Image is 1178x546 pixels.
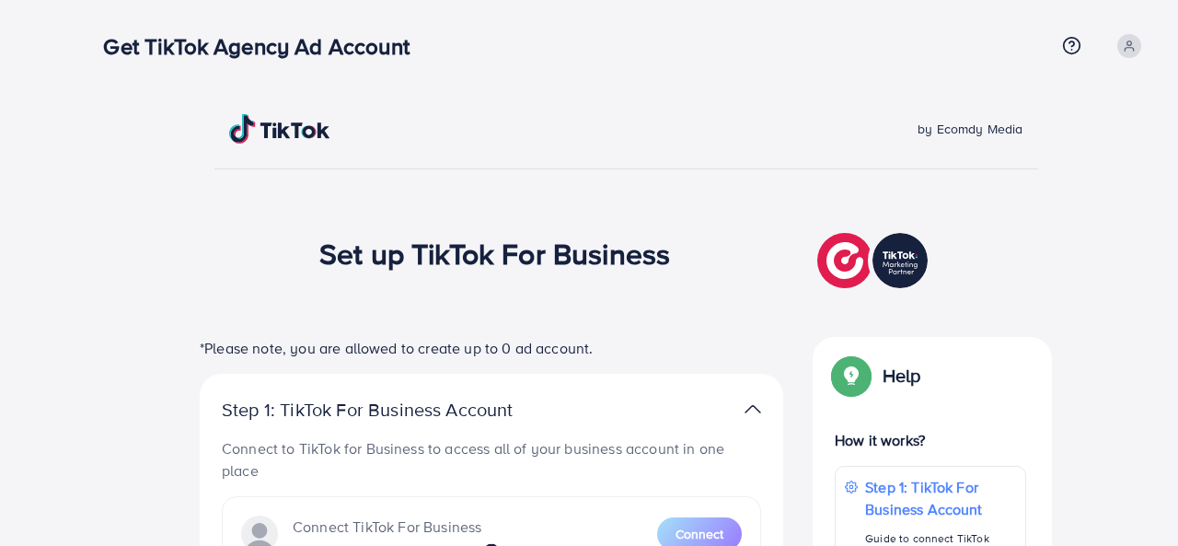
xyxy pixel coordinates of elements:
[835,429,1026,451] p: How it works?
[918,120,1022,138] span: by Ecomdy Media
[229,114,330,144] img: TikTok
[319,236,670,271] h1: Set up TikTok For Business
[817,228,932,293] img: TikTok partner
[200,337,783,359] p: *Please note, you are allowed to create up to 0 ad account.
[745,396,761,423] img: TikTok partner
[883,365,921,387] p: Help
[835,359,868,392] img: Popup guide
[222,399,572,421] p: Step 1: TikTok For Business Account
[865,476,1016,520] p: Step 1: TikTok For Business Account
[103,33,423,60] h3: Get TikTok Agency Ad Account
